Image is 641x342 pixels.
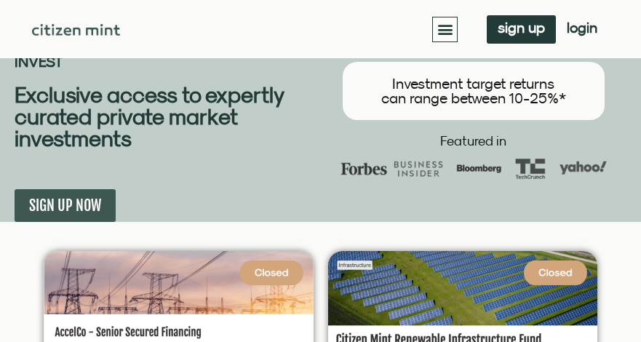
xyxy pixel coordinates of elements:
[15,189,116,222] a: SIGN UP NOW
[498,23,545,33] span: sign up
[432,17,458,42] div: Menu Toggle
[15,55,321,69] h2: INVEST
[32,24,120,36] img: Citizen Mint
[357,76,591,106] h3: Investment target returns can range between 10-25%*
[556,15,608,44] a: login
[567,23,597,33] span: login
[487,15,556,44] a: sign up
[29,196,101,215] span: SIGN UP NOW
[328,135,620,148] h2: Featured in
[15,81,283,151] b: Exclusive access to expertly curated private market investments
